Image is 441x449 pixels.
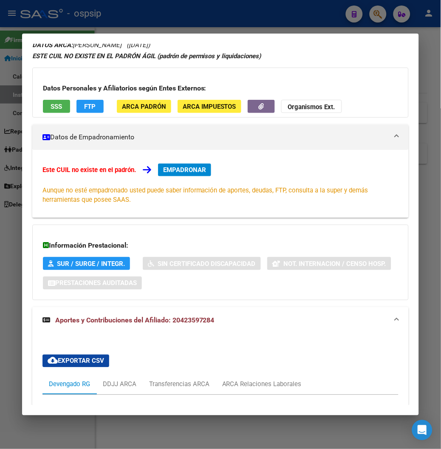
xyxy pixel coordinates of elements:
[48,357,104,365] span: Exportar CSV
[43,100,70,113] button: SSS
[178,100,241,113] button: ARCA Impuestos
[412,420,433,441] div: Open Intercom Messenger
[127,41,150,49] span: ([DATE])
[49,380,90,389] div: Devengado RG
[43,257,130,270] button: SUR / SURGE / INTEGR.
[143,257,261,270] button: Sin Certificado Discapacidad
[43,83,398,93] h3: Datos Personales y Afiliatorios según Entes Externos:
[183,103,236,110] span: ARCA Impuestos
[122,103,166,110] span: ARCA Padrón
[55,316,215,325] span: Aportes y Contribuciones del Afiliado: 20423597284
[55,280,137,287] span: Prestaciones Auditadas
[51,103,62,110] span: SSS
[158,164,211,176] button: EMPADRONAR
[32,41,122,49] span: [PERSON_NAME]
[48,356,58,366] mat-icon: cloud_download
[42,166,136,174] strong: Este CUIL no existe en el padrón.
[284,260,386,268] span: Not. Internacion / Censo Hosp.
[117,100,171,113] button: ARCA Padrón
[76,100,104,113] button: FTP
[149,380,209,389] div: Transferencias ARCA
[103,380,136,389] div: DDJJ ARCA
[57,260,125,268] span: SUR / SURGE / INTEGR.
[32,41,73,49] strong: DATOS ARCA:
[42,132,388,142] mat-panel-title: Datos de Empadronamiento
[281,100,342,113] button: Organismos Ext.
[222,380,302,389] div: ARCA Relaciones Laborales
[32,150,409,218] div: Datos de Empadronamiento
[43,240,398,251] h3: Información Prestacional:
[32,52,261,60] strong: ESTE CUIL NO EXISTE EN EL PADRÓN ÁGIL (padrón de permisos y liquidaciones)
[158,260,256,268] span: Sin Certificado Discapacidad
[267,257,391,270] button: Not. Internacion / Censo Hosp.
[43,277,142,290] button: Prestaciones Auditadas
[32,307,409,334] mat-expansion-panel-header: Aportes y Contribuciones del Afiliado: 20423597284
[84,103,96,110] span: FTP
[32,124,409,150] mat-expansion-panel-header: Datos de Empadronamiento
[163,166,206,174] span: EMPADRONAR
[288,103,335,111] strong: Organismos Ext.
[42,355,109,367] button: Exportar CSV
[42,186,368,203] span: Aunque no esté empadronado usted puede saber información de aportes, deudas, FTP, consulta a la s...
